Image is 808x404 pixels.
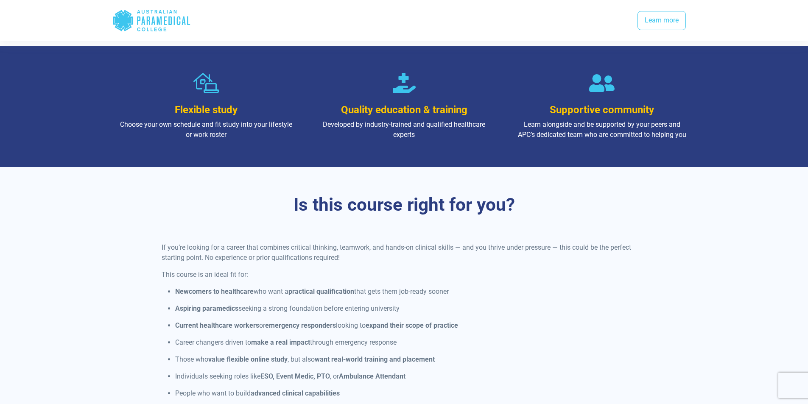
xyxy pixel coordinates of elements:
[175,287,646,297] p: who want a that gets them job-ready sooner
[637,11,686,31] a: Learn more
[315,355,435,363] strong: want real-world training and placement
[156,194,652,216] h3: Is this course right for you?
[119,104,294,116] h3: Flexible study
[175,337,646,348] p: Career changers driven to through emergency response
[288,287,354,295] strong: practical qualification
[251,338,310,346] strong: make a real impact
[515,104,689,116] h3: Supportive community
[162,242,646,263] p: If you’re looking for a career that combines critical thinking, teamwork, and hands-on clinical s...
[366,321,458,329] strong: expand their scope of practice
[175,320,646,331] p: or looking to
[175,287,254,295] strong: Newcomers to healthcare
[119,120,294,140] p: Choose your own schedule and fit study into your lifestyle or work roster
[175,371,646,382] p: Individuals seeking roles like , or
[260,372,330,380] strong: ESO, Event Medic, PTO
[162,270,646,280] p: This course is an ideal fit for:
[317,104,491,116] h3: Quality education & training
[339,372,405,380] strong: Ambulance Attendant
[251,389,340,397] strong: advanced clinical capabilities
[515,120,689,140] p: Learn alongside and be supported by your peers and APC’s dedicated team who are committed to help...
[175,304,238,312] strong: Aspiring paramedics
[112,7,191,34] div: Australian Paramedical College
[175,304,646,314] p: seeking a strong foundation before entering university
[175,388,646,398] p: People who want to build
[175,354,646,365] p: Those who , but also
[265,321,336,329] strong: emergency responders
[208,355,288,363] strong: value flexible online study
[317,120,491,140] p: Developed by industry-trained and qualified healthcare experts
[175,321,259,329] strong: Current healthcare workers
